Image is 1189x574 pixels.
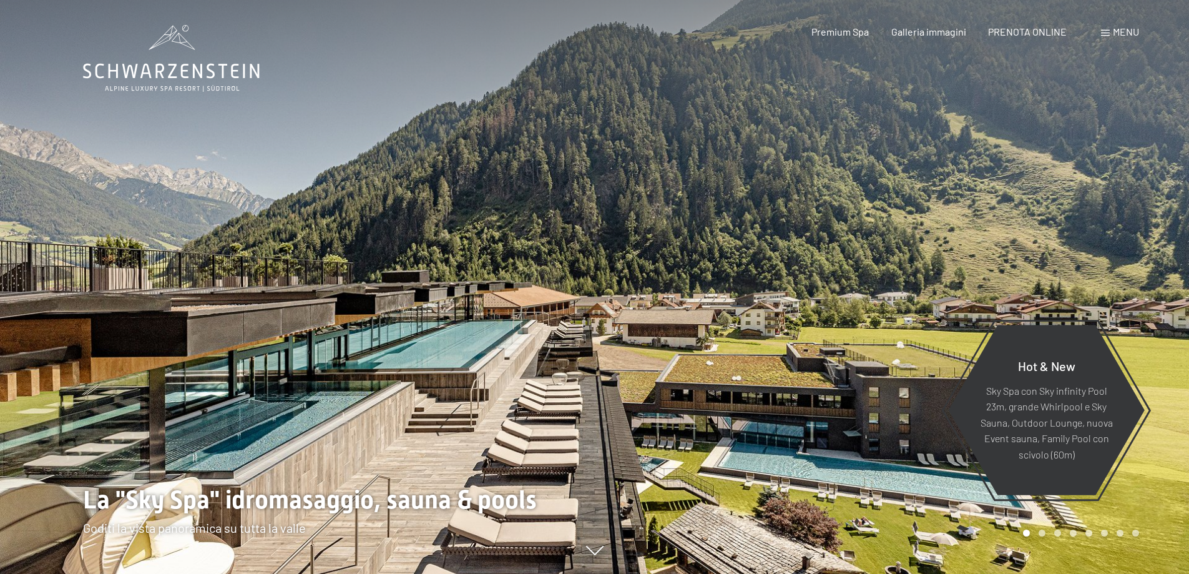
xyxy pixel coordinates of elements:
p: Sky Spa con Sky infinity Pool 23m, grande Whirlpool e Sky Sauna, Outdoor Lounge, nuova Event saun... [979,382,1114,462]
a: Galleria immagini [891,26,966,37]
div: Carousel Page 8 [1132,530,1139,537]
a: PRENOTA ONLINE [988,26,1067,37]
div: Carousel Page 6 [1101,530,1108,537]
div: Carousel Page 4 [1070,530,1077,537]
div: Carousel Page 1 (Current Slide) [1023,530,1030,537]
div: Carousel Pagination [1019,530,1139,537]
div: Carousel Page 5 [1085,530,1092,537]
div: Carousel Page 2 [1039,530,1045,537]
span: Menu [1113,26,1139,37]
a: Premium Spa [811,26,869,37]
div: Carousel Page 3 [1054,530,1061,537]
span: Hot & New [1018,358,1075,373]
div: Carousel Page 7 [1117,530,1123,537]
a: Hot & New Sky Spa con Sky infinity Pool 23m, grande Whirlpool e Sky Sauna, Outdoor Lounge, nuova ... [947,324,1145,496]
